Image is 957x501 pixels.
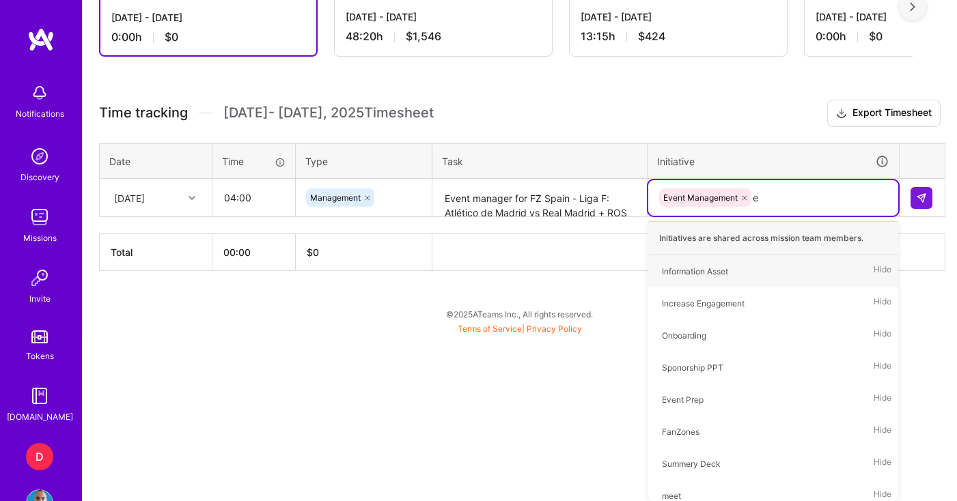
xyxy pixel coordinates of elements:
span: Time tracking [99,104,188,121]
a: Terms of Service [458,324,522,334]
div: Tokens [26,349,54,363]
div: Notifications [16,106,64,121]
span: Hide [874,423,891,441]
div: Summery Deck [662,457,721,471]
div: [DATE] - [DATE] [346,10,541,24]
th: Type [296,143,432,179]
i: icon Download [836,106,847,121]
div: null [911,187,934,209]
img: bell [26,79,53,106]
img: Submit [916,192,927,203]
textarea: Event manager for FZ Spain - Liga F: Atlético de Madrid vs Real Madrid + ROS prep [434,180,646,216]
div: Missions [23,231,57,245]
th: Total [100,234,212,271]
th: Task [432,143,648,179]
div: Information Asset [662,264,728,278]
img: tokens [31,330,48,343]
span: [DATE] - [DATE] , 2025 Timesheet [223,104,434,121]
span: Event Management [663,192,738,203]
div: 0:00 h [111,30,305,44]
div: [DATE] - [DATE] [581,10,776,24]
th: 00:00 [212,234,296,271]
span: Hide [874,294,891,313]
span: Hide [874,455,891,473]
span: Hide [874,262,891,281]
a: D [23,443,57,470]
span: $ 0 [307,246,319,258]
div: Increase Engagement [662,296,745,311]
img: guide book [26,382,53,410]
span: | [458,324,582,334]
span: Hide [874,358,891,377]
div: FanZones [662,425,699,439]
img: teamwork [26,203,53,231]
img: Invite [26,264,53,291]
div: Invite [29,291,51,306]
span: Hide [874,326,891,345]
span: $1,546 [406,29,441,44]
div: © 2025 ATeams Inc., All rights reserved. [82,297,957,331]
div: Initiatives are shared across mission team members. [648,221,898,255]
div: Sponorship PPT [662,360,723,375]
div: D [26,443,53,470]
div: Onboarding [662,328,706,343]
div: Time [222,154,286,169]
th: Date [100,143,212,179]
span: Hide [874,390,891,409]
span: $0 [869,29,883,44]
span: Management [310,192,361,203]
div: Event Prep [662,392,704,407]
input: HH:MM [213,180,294,216]
div: Initiative [657,154,889,169]
img: discovery [26,143,53,170]
div: 13:15 h [581,29,776,44]
div: [DATE] [114,190,145,205]
div: Discovery [20,170,59,184]
i: icon Chevron [189,195,195,201]
img: logo [27,27,55,52]
div: [DATE] - [DATE] [111,10,305,25]
img: right [910,2,915,12]
span: $424 [638,29,665,44]
button: Export Timesheet [827,100,941,127]
div: 48:20 h [346,29,541,44]
a: Privacy Policy [527,324,582,334]
div: [DOMAIN_NAME] [7,410,73,424]
span: $0 [165,30,178,44]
